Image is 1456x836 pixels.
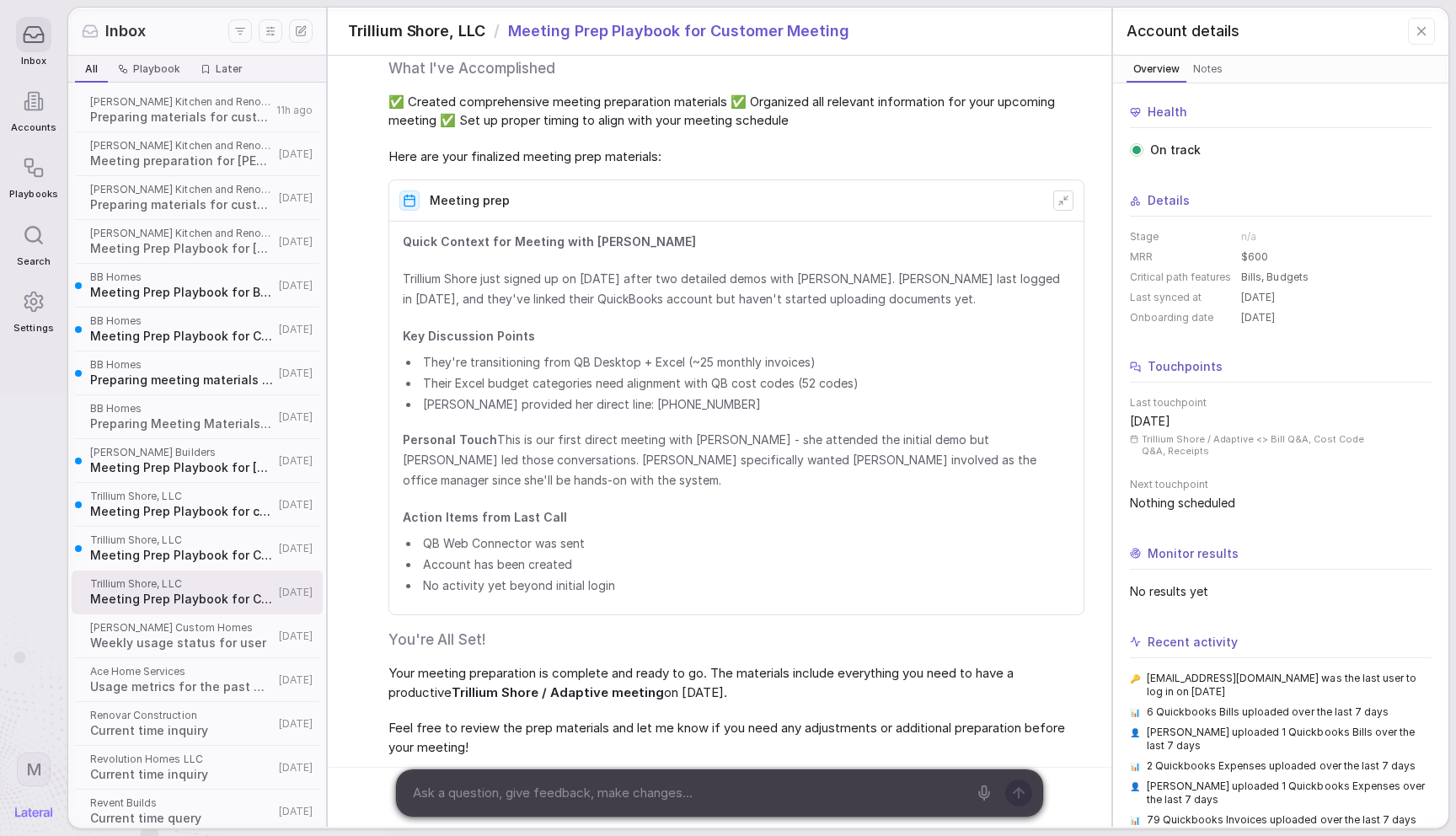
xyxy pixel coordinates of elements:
h2: What I've Accomplished [388,57,1084,79]
dt: Last synced at [1130,291,1232,304]
span: Revolution Homes LLC [90,753,274,766]
span: Inbox [105,20,146,42]
span: [DATE] [279,454,313,468]
span: Feel free to review the prep materials and let me know if you need any adjustments or additional ... [388,719,1084,757]
a: BB HomesPreparing meeting materials for customer meeting[DATE] [72,351,323,395]
span: Notes [1190,61,1226,78]
span: BB Homes [90,358,274,372]
span: 🔑 [1130,673,1140,699]
a: [PERSON_NAME] Kitchen and RenovationsPreparing materials for customer meeting on Kitchen Renovati... [72,176,323,220]
span: [DATE] [1241,311,1275,324]
span: Meeting Prep Playbook for [PERSON_NAME] Builders [90,459,274,476]
span: / [494,20,500,42]
a: [PERSON_NAME] Custom HomesWeekly usage status for user[DATE] [72,614,323,658]
span: Preparing materials for customer meeting with [PERSON_NAME] Kitchen [90,109,271,126]
span: Inbox [21,56,46,67]
strong: Action Items from Last Call [403,510,567,524]
span: Ace Home Services [90,665,274,678]
span: [DATE] [279,498,313,512]
span: Here are your finalized meeting prep materials: [388,147,1084,167]
a: Revolution Homes LLCCurrent time inquiry[DATE] [72,746,323,790]
span: Trillium Shore just signed up on [DATE] after two detailed demos with [PERSON_NAME]. [PERSON_NAME... [403,269,1070,309]
span: Bills, Budgets [1241,271,1308,284]
span: 👤 [1130,726,1140,753]
strong: Quick Context for Meeting with [PERSON_NAME] [403,234,696,249]
span: [PERSON_NAME] Builders [90,446,274,459]
li: QB Web Connector was sent [420,534,1070,552]
span: Trillium Shore, LLC [348,20,485,42]
span: [PERSON_NAME] uploaded 1 Quickbooks Bills over the last 7 days [1147,726,1432,753]
span: Details [1148,192,1190,209]
span: BB Homes [90,271,274,284]
span: On track [1150,142,1201,158]
span: Trillium Shore / Adaptive <> Bill Q&A, Cost Code Q&A, Receipts [1142,433,1432,458]
span: Meeting Prep Playbook for BB Homes [90,284,274,301]
span: Weekly usage status for user [90,635,274,651]
span: Health [1148,104,1187,121]
span: [PERSON_NAME] Kitchen and Renovations [90,95,271,109]
span: [DATE] [279,673,313,687]
span: Usage metrics for the past week [90,678,274,695]
span: Settings [13,323,53,334]
span: BB Homes [90,314,274,328]
span: Touchpoints [1148,358,1223,375]
a: Trillium Shore, LLCMeeting Prep Playbook for Customer Meeting[DATE] [72,571,323,614]
span: [PERSON_NAME] Custom Homes [90,621,274,635]
span: Meeting Prep Playbook for Customer Meeting [508,20,849,42]
span: ✅ Created comprehensive meeting preparation materials ✅ Organized all relevant information for yo... [388,93,1084,131]
span: Renovar Construction [90,709,274,722]
a: Revent BuildsCurrent time query[DATE] [72,790,323,833]
span: Trillium Shore, LLC [90,490,274,503]
span: 📊 [1130,814,1140,827]
span: 👤 [1130,780,1140,807]
span: [DATE] [279,323,313,336]
span: 79 Quickbooks Invoices uploaded over the last 7 days [1147,813,1417,827]
span: This is our first direct meeting with [PERSON_NAME] - she attended the initial demo but [PERSON_N... [403,430,1070,490]
span: Meeting Prep Playbook for [PERSON_NAME] Kitchen and Renovations [90,240,274,257]
dt: Stage [1130,230,1232,244]
span: [DATE] [1241,291,1275,304]
span: n/a [1241,230,1256,244]
li: They're transitioning from QB Desktop + Excel (~25 monthly invoices) [420,353,1070,371]
span: [DATE] [1130,413,1170,430]
span: [DATE] [279,586,313,599]
a: Accounts [9,75,57,142]
button: Display settings [259,19,282,43]
dt: Critical path features [1130,271,1232,284]
span: Recent activity [1148,634,1238,651]
strong: Trillium Shore / Adaptive meeting [452,684,664,700]
a: BB HomesMeeting Prep Playbook for BB Homes[DATE] [72,264,323,308]
span: M [26,758,42,780]
span: [PERSON_NAME] uploaded 1 Quickbooks Expenses over the last 7 days [1147,780,1432,807]
span: [DATE] [279,630,313,643]
span: Monitor results [1148,545,1239,562]
span: Meeting preparation for [PERSON_NAME] Kitchen playbook [90,153,274,169]
span: [DATE] [279,235,313,249]
span: [PERSON_NAME] Kitchen and Renovations [90,139,274,153]
span: Later [216,62,243,76]
span: [DATE] [279,279,313,292]
span: [DATE] [279,542,313,555]
a: Playbooks [9,142,57,208]
span: $600 [1241,250,1268,264]
span: All [85,62,98,76]
span: Next touchpoint [1130,478,1432,491]
strong: Key Discussion Points [403,329,535,343]
dt: Onboarding date [1130,311,1232,324]
span: Playbooks [9,189,57,200]
a: Trillium Shore, LLCMeeting Prep Playbook for Customer Trillium Shore[DATE] [72,527,323,571]
li: No activity yet beyond initial login [420,576,1070,594]
span: 📊 [1130,760,1140,773]
button: Filters [228,19,252,43]
a: BB HomesMeeting Prep Playbook for Customer Meeting[DATE] [72,308,323,351]
a: [PERSON_NAME] Kitchen and RenovationsPreparing materials for customer meeting with [PERSON_NAME] ... [72,88,323,132]
a: Inbox [9,8,57,75]
span: Meeting Prep Playbook for customer Trillium Shore, LLC [90,503,274,520]
span: [DATE] [279,147,313,161]
span: Preparing materials for customer meeting on Kitchen Renovations [90,196,274,213]
a: Ace Home ServicesUsage metrics for the past week[DATE] [72,658,323,702]
a: [PERSON_NAME] Kitchen and RenovationsMeeting preparation for [PERSON_NAME] Kitchen playbook[DATE] [72,132,323,176]
img: Lateral [15,807,52,817]
span: Preparing meeting materials for customer meeting [90,372,274,389]
span: Revent Builds [90,796,274,810]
